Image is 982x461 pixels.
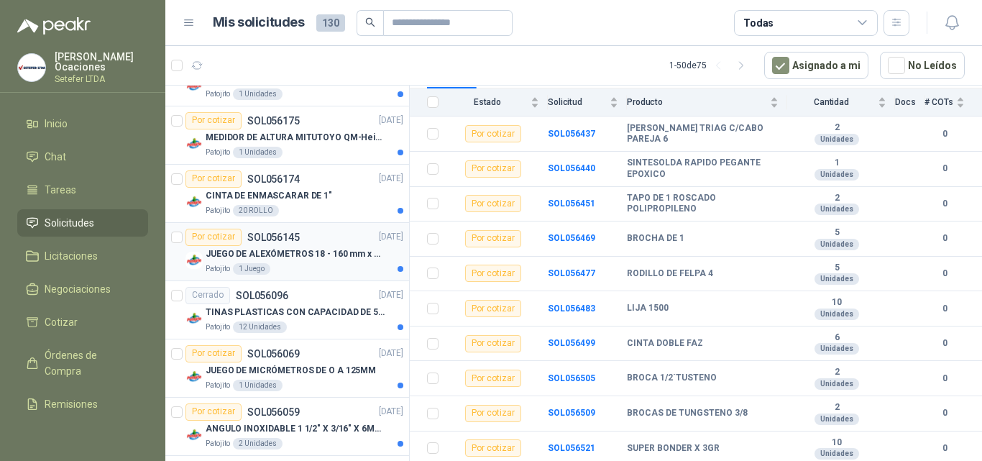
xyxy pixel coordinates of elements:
[924,372,965,385] b: 0
[45,314,78,330] span: Cotizar
[627,338,703,350] b: CINTA DOBLE FAZ
[379,114,403,127] p: [DATE]
[787,158,886,169] b: 1
[45,396,98,412] span: Remisiones
[627,158,779,180] b: SINTESOLDA RAPIDO PEGANTE EPOXICO
[548,373,595,383] a: SOL056505
[764,52,868,79] button: Asignado a mi
[236,291,288,301] p: SOL056096
[165,281,409,339] a: CerradoSOL056096[DATE] Company LogoTINAS PLASTICAS CON CAPACIDAD DE 50 KGPatojito12 Unidades
[206,263,230,275] p: Patojito
[627,88,787,117] th: Producto
[924,162,965,175] b: 0
[548,268,595,278] b: SOL056477
[627,268,713,280] b: RODILLO DE FELPA 4
[627,193,779,215] b: TAPO DE 1 ROSCADO POLIPROPILENO
[18,54,45,81] img: Company Logo
[379,347,403,360] p: [DATE]
[924,197,965,211] b: 0
[206,147,230,158] p: Patojito
[627,408,748,419] b: BROCAS DE TUNGSTENO 3/8
[814,169,859,181] div: Unidades
[880,52,965,79] button: No Leídos
[814,448,859,460] div: Unidades
[787,263,886,274] b: 5
[814,414,859,425] div: Unidades
[924,127,965,141] b: 0
[165,223,409,281] a: Por cotizarSOL056145[DATE] Company LogoJUEGO DE ALEXÓMETROS 18 - 160 mm x 0,01 mm 2824-S3Patojito...
[213,12,305,33] h1: Mis solicitudes
[627,373,717,384] b: BROCA 1/2´TUSTENO
[548,408,595,418] a: SOL056509
[17,176,148,204] a: Tareas
[743,15,774,31] div: Todas
[17,309,148,336] a: Cotizar
[165,106,409,165] a: Por cotizarSOL056175[DATE] Company LogoMEDIDOR DE ALTURA MITUTOYO QM-Height 518-245Patojito1 Unid...
[924,267,965,280] b: 0
[45,347,134,379] span: Órdenes de Compra
[185,403,242,421] div: Por cotizar
[787,297,886,309] b: 10
[247,116,300,126] p: SOL056175
[548,129,595,139] a: SOL056437
[447,97,528,107] span: Estado
[465,195,521,212] div: Por cotizar
[814,273,859,285] div: Unidades
[787,97,875,107] span: Cantidad
[465,335,521,352] div: Por cotizar
[17,110,148,137] a: Inicio
[185,310,203,327] img: Company Logo
[165,398,409,456] a: Por cotizarSOL056059[DATE] Company LogoANGULO INOXIDABLE 1 1/2" X 3/16" X 6MTSPatojito2 Unidades
[206,422,385,436] p: ANGULO INOXIDABLE 1 1/2" X 3/16" X 6MTS
[17,424,148,451] a: Configuración
[548,443,595,453] a: SOL056521
[787,402,886,414] b: 2
[924,232,965,245] b: 0
[17,342,148,385] a: Órdenes de Compra
[185,229,242,246] div: Por cotizar
[206,438,230,449] p: Patojito
[548,88,627,117] th: Solicitud
[185,345,242,362] div: Por cotizar
[924,88,982,117] th: # COTs
[924,337,965,350] b: 0
[233,205,279,216] div: 20 ROLLO
[185,77,203,94] img: Company Logo
[17,17,91,35] img: Logo peakr
[233,438,283,449] div: 2 Unidades
[45,116,68,132] span: Inicio
[379,288,403,302] p: [DATE]
[247,349,300,359] p: SOL056069
[814,239,859,250] div: Unidades
[548,233,595,243] a: SOL056469
[548,303,595,314] a: SOL056483
[17,143,148,170] a: Chat
[206,131,385,145] p: MEDIDOR DE ALTURA MITUTOYO QM-Height 518-245
[627,123,779,145] b: [PERSON_NAME] TRIAG C/CABO PAREJA 6
[185,170,242,188] div: Por cotizar
[465,405,521,422] div: Por cotizar
[55,52,148,72] p: [PERSON_NAME] Ocaciones
[247,232,300,242] p: SOL056145
[206,205,230,216] p: Patojito
[233,263,270,275] div: 1 Juego
[379,405,403,419] p: [DATE]
[206,321,230,333] p: Patojito
[233,147,283,158] div: 1 Unidades
[787,122,886,134] b: 2
[548,97,607,107] span: Solicitud
[233,88,283,100] div: 1 Unidades
[17,391,148,418] a: Remisiones
[185,252,203,269] img: Company Logo
[45,248,98,264] span: Licitaciones
[548,198,595,209] a: SOL056451
[548,163,595,173] b: SOL056440
[17,275,148,303] a: Negociaciones
[55,75,148,83] p: Setefer LTDA
[465,300,521,317] div: Por cotizar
